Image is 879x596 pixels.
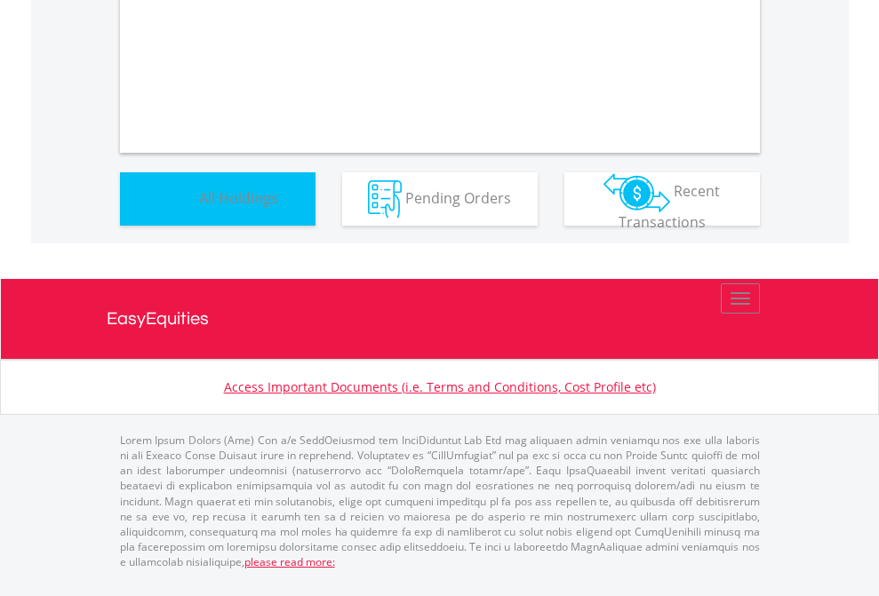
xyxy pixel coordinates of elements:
[342,172,538,226] button: Pending Orders
[107,279,773,359] a: EasyEquities
[157,180,196,219] img: holdings-wht.png
[120,172,316,226] button: All Holdings
[244,554,335,569] a: please read more:
[603,173,670,212] img: transactions-zar-wht.png
[120,433,760,569] p: Lorem Ipsum Dolors (Ame) Con a/e SeddOeiusmod tem InciDiduntut Lab Etd mag aliquaen admin veniamq...
[564,172,760,226] button: Recent Transactions
[224,378,656,395] a: Access Important Documents (i.e. Terms and Conditions, Cost Profile etc)
[199,187,278,207] span: All Holdings
[368,180,402,219] img: pending_instructions-wht.png
[405,187,511,207] span: Pending Orders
